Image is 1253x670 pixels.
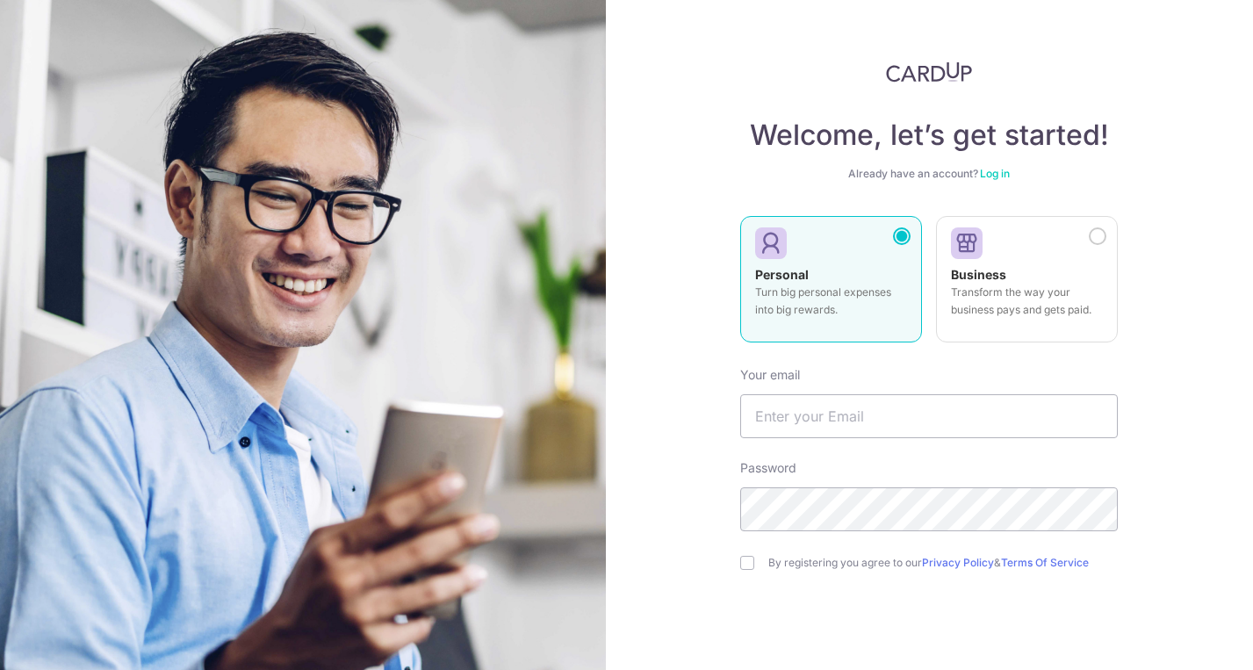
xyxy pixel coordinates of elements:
[740,366,800,384] label: Your email
[922,556,994,569] a: Privacy Policy
[980,167,1010,180] a: Log in
[936,216,1118,353] a: Business Transform the way your business pays and gets paid.
[740,394,1118,438] input: Enter your Email
[740,167,1118,181] div: Already have an account?
[755,267,809,282] strong: Personal
[1001,556,1089,569] a: Terms Of Service
[740,216,922,353] a: Personal Turn big personal expenses into big rewards.
[755,284,907,319] p: Turn big personal expenses into big rewards.
[886,61,972,83] img: CardUp Logo
[951,267,1006,282] strong: Business
[951,284,1103,319] p: Transform the way your business pays and gets paid.
[740,118,1118,153] h4: Welcome, let’s get started!
[768,556,1118,570] label: By registering you agree to our &
[740,459,796,477] label: Password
